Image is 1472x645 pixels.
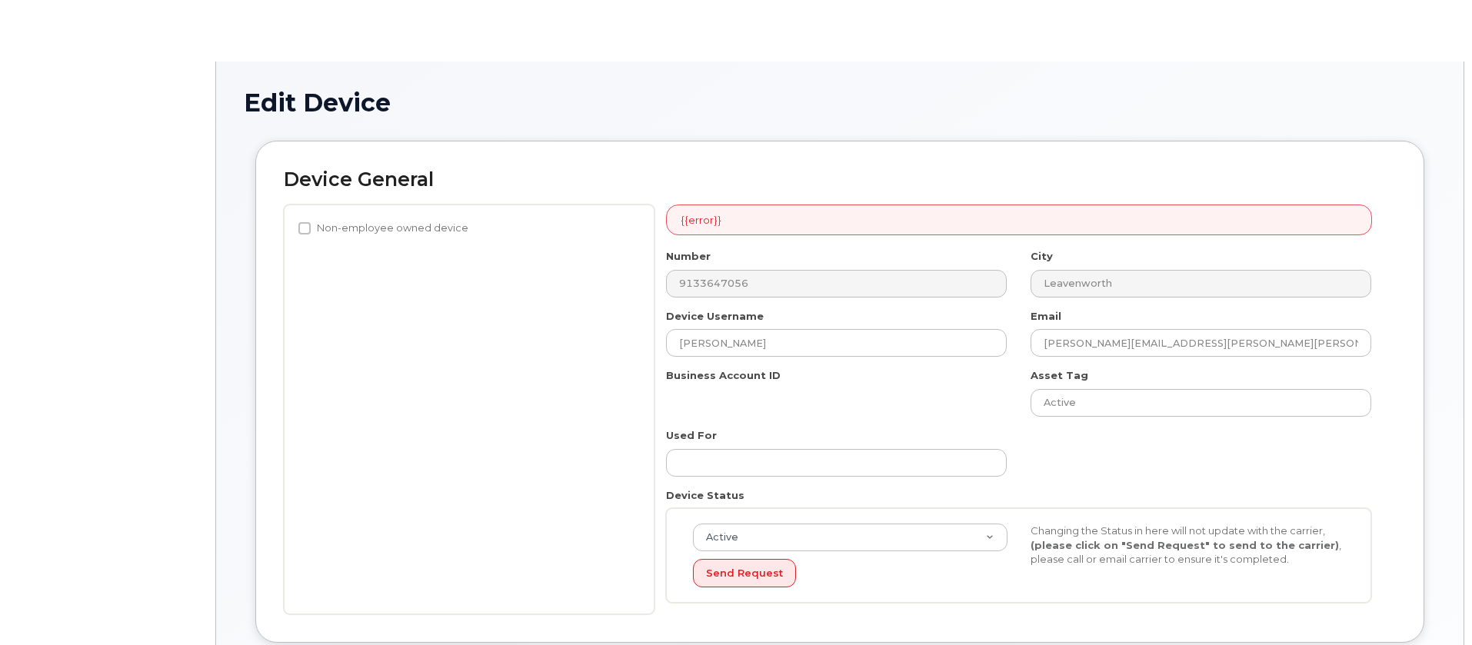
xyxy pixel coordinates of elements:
label: Used For [666,428,717,443]
label: City [1031,249,1053,264]
label: Number [666,249,711,264]
strong: (please click on "Send Request" to send to the carrier) [1031,539,1339,551]
div: Changing the Status in here will not update with the carrier, , please call or email carrier to e... [1019,524,1357,567]
label: Non-employee owned device [298,219,468,238]
label: Business Account ID [666,368,781,383]
h2: Device General [284,169,1396,191]
h1: Edit Device [244,89,1436,116]
label: Asset Tag [1031,368,1088,383]
button: Send Request [693,559,796,587]
div: {{error}} [666,204,1372,236]
label: Device Username [666,309,764,324]
label: Device Status [666,488,744,503]
input: Non-employee owned device [298,222,311,234]
label: Email [1031,309,1061,324]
